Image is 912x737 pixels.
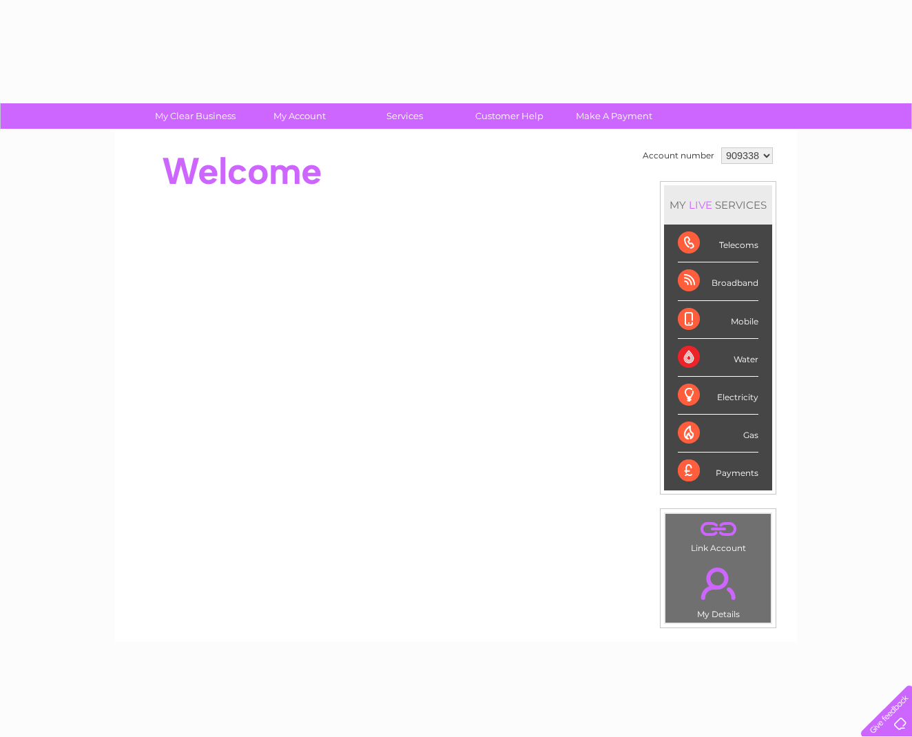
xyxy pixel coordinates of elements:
td: My Details [665,556,771,623]
a: Make A Payment [557,103,671,129]
div: Gas [678,415,758,453]
div: Telecoms [678,225,758,262]
div: Water [678,339,758,377]
a: My Account [243,103,357,129]
div: Broadband [678,262,758,300]
a: Services [348,103,462,129]
a: Customer Help [453,103,566,129]
a: My Clear Business [138,103,252,129]
div: Payments [678,453,758,490]
td: Link Account [665,513,771,557]
div: LIVE [686,198,715,211]
div: Mobile [678,301,758,339]
a: . [669,517,767,541]
a: . [669,559,767,608]
div: Electricity [678,377,758,415]
div: MY SERVICES [664,185,772,225]
td: Account number [639,144,718,167]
